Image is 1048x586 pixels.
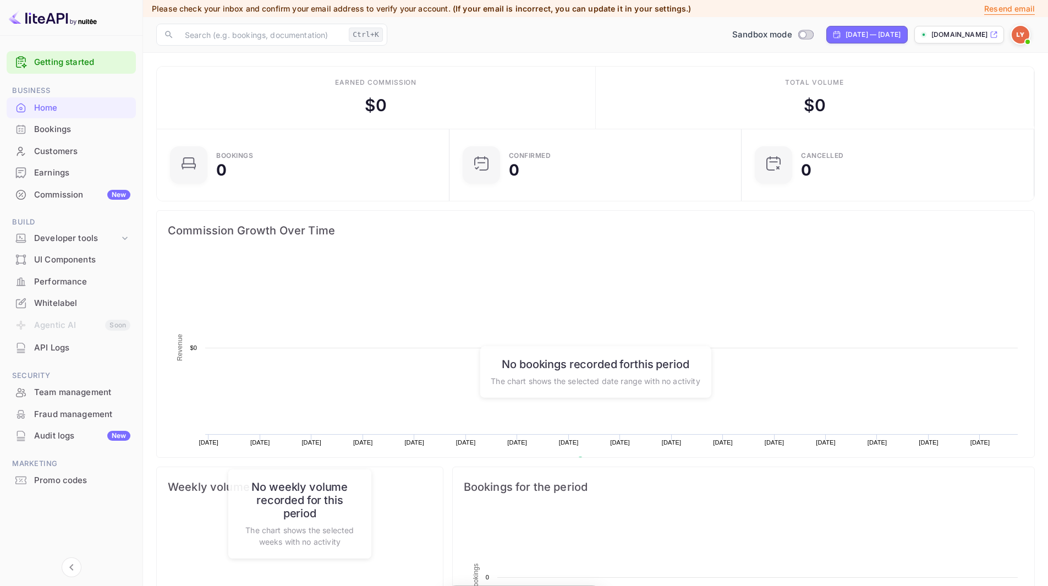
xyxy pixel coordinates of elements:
[404,439,424,446] text: [DATE]
[491,357,700,370] h6: No bookings recorded for this period
[239,480,360,520] h6: No weekly volume recorded for this period
[7,249,136,270] a: UI Components
[34,254,130,266] div: UI Components
[7,404,136,424] a: Fraud management
[107,431,130,441] div: New
[713,439,733,446] text: [DATE]
[178,24,344,46] input: Search (e.g. bookings, documentation)
[34,342,130,354] div: API Logs
[491,375,700,386] p: The chart shows the selected date range with no activity
[7,216,136,228] span: Build
[7,470,136,491] div: Promo codes
[199,439,218,446] text: [DATE]
[349,28,383,42] div: Ctrl+K
[7,97,136,119] div: Home
[239,524,360,547] p: The chart shows the selected weeks with no activity
[7,337,136,359] div: API Logs
[7,271,136,292] a: Performance
[34,189,130,201] div: Commission
[176,334,184,361] text: Revenue
[335,78,416,87] div: Earned commission
[801,152,844,159] div: CANCELLED
[456,439,476,446] text: [DATE]
[1012,26,1029,43] img: Lily YU
[7,293,136,313] a: Whitelabel
[485,574,489,580] text: 0
[7,162,136,184] div: Earnings
[34,167,130,179] div: Earnings
[34,386,130,399] div: Team management
[34,56,130,69] a: Getting started
[62,557,81,577] button: Collapse navigation
[7,229,136,248] div: Developer tools
[7,404,136,425] div: Fraud management
[250,439,270,446] text: [DATE]
[7,425,136,447] div: Audit logsNew
[7,249,136,271] div: UI Components
[453,4,692,13] span: (If your email is incorrect, you can update it in your settings.)
[34,145,130,158] div: Customers
[816,439,836,446] text: [DATE]
[464,478,1023,496] span: Bookings for the period
[34,232,119,245] div: Developer tools
[588,457,616,464] text: Revenue
[34,430,130,442] div: Audit logs
[9,9,97,26] img: LiteAPI logo
[785,78,844,87] div: Total volume
[804,93,826,118] div: $ 0
[7,51,136,74] div: Getting started
[7,337,136,358] a: API Logs
[732,29,792,41] span: Sandbox mode
[559,439,579,446] text: [DATE]
[7,425,136,446] a: Audit logsNew
[7,370,136,382] span: Security
[7,293,136,314] div: Whitelabel
[152,4,451,13] span: Please check your inbox and confirm your email address to verify your account.
[168,222,1023,239] span: Commission Growth Over Time
[34,276,130,288] div: Performance
[868,439,887,446] text: [DATE]
[7,470,136,490] a: Promo codes
[7,85,136,97] span: Business
[728,29,817,41] div: Switch to Production mode
[7,184,136,206] div: CommissionNew
[509,162,519,178] div: 0
[846,30,901,40] div: [DATE] — [DATE]
[34,123,130,136] div: Bookings
[7,97,136,118] a: Home
[610,439,630,446] text: [DATE]
[7,162,136,183] a: Earnings
[190,344,197,351] text: $0
[34,102,130,114] div: Home
[919,439,939,446] text: [DATE]
[34,474,130,487] div: Promo codes
[765,439,784,446] text: [DATE]
[7,184,136,205] a: CommissionNew
[301,439,321,446] text: [DATE]
[365,93,387,118] div: $ 0
[509,152,551,159] div: Confirmed
[7,382,136,402] a: Team management
[168,478,432,496] span: Weekly volume
[7,141,136,161] a: Customers
[970,439,990,446] text: [DATE]
[7,271,136,293] div: Performance
[801,162,811,178] div: 0
[931,30,987,40] p: [DOMAIN_NAME]
[107,190,130,200] div: New
[507,439,527,446] text: [DATE]
[34,297,130,310] div: Whitelabel
[7,119,136,139] a: Bookings
[7,141,136,162] div: Customers
[34,408,130,421] div: Fraud management
[984,3,1035,15] p: Resend email
[7,119,136,140] div: Bookings
[7,382,136,403] div: Team management
[7,458,136,470] span: Marketing
[216,152,253,159] div: Bookings
[353,439,373,446] text: [DATE]
[216,162,227,178] div: 0
[662,439,682,446] text: [DATE]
